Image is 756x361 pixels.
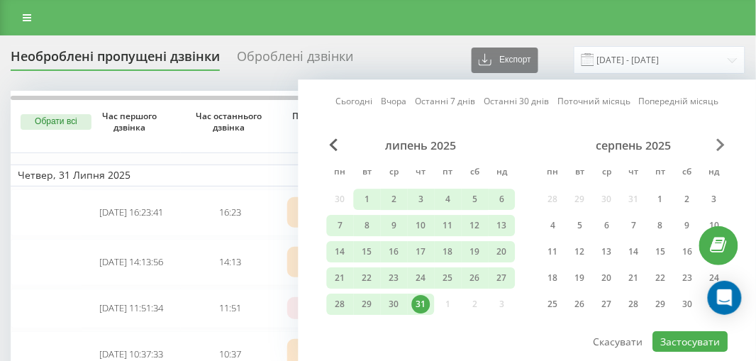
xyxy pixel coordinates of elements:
div: 13 [493,216,511,235]
div: пт 29 серп 2025 р. [647,294,674,315]
div: 26 [571,295,589,313]
a: Попередній місяць [639,95,719,109]
abbr: середа [596,162,618,184]
div: Скинуто під час вітального повідомлення [287,197,394,228]
div: чт 31 лип 2025 р. [408,294,435,315]
div: 3 [412,190,430,209]
div: пт 22 серп 2025 р. [647,267,674,289]
div: нд 27 лип 2025 р. [489,267,516,289]
div: пн 11 серп 2025 р. [540,241,567,262]
div: вт 12 серп 2025 р. [567,241,594,262]
div: 8 [358,216,377,235]
div: 22 [652,269,670,287]
div: сб 26 лип 2025 р. [462,267,489,289]
div: вт 29 лип 2025 р. [354,294,381,315]
abbr: субота [677,162,699,184]
div: нд 6 лип 2025 р. [489,189,516,210]
div: 10 [412,216,430,235]
div: 2 [679,190,697,209]
div: сб 5 лип 2025 р. [462,189,489,210]
div: 28 [331,295,350,313]
div: сб 16 серп 2025 р. [674,241,701,262]
div: Необроблені пропущені дзвінки [11,49,220,71]
div: 12 [571,243,589,261]
span: Час першого дзвінка [93,111,169,133]
div: 15 [652,243,670,261]
div: нд 13 лип 2025 р. [489,215,516,236]
div: 18 [439,243,457,261]
div: ср 20 серп 2025 р. [594,267,621,289]
a: Останні 7 днів [415,95,475,109]
abbr: неділя [704,162,726,184]
button: Застосувати [653,331,728,352]
td: [DATE] 16:23:41 [82,189,181,236]
div: 16 [385,243,404,261]
div: вт 5 серп 2025 р. [567,215,594,236]
div: 5 [571,216,589,235]
div: 14 [331,243,350,261]
div: 19 [571,269,589,287]
abbr: неділя [491,162,513,184]
div: 25 [439,269,457,287]
div: сб 30 серп 2025 р. [674,294,701,315]
div: 27 [598,295,616,313]
abbr: понеділок [543,162,564,184]
div: ср 27 серп 2025 р. [594,294,621,315]
div: Скинуто під час вітального повідомлення [287,247,394,278]
div: 3 [706,190,724,209]
div: Менеджери не відповіли на дзвінок [287,297,394,318]
div: 9 [385,216,404,235]
div: сб 12 лип 2025 р. [462,215,489,236]
div: 13 [598,243,616,261]
div: 30 [385,295,404,313]
div: пн 4 серп 2025 р. [540,215,567,236]
div: 1 [358,190,377,209]
div: 6 [598,216,616,235]
div: 5 [466,190,484,209]
div: 10 [706,216,724,235]
span: Час останнього дзвінка [192,111,269,133]
div: ср 2 лип 2025 р. [381,189,408,210]
div: пт 11 лип 2025 р. [435,215,462,236]
td: 14:13 [181,239,280,286]
abbr: понеділок [330,162,351,184]
div: 9 [679,216,697,235]
abbr: четвер [411,162,432,184]
div: вт 15 лип 2025 р. [354,241,381,262]
td: [DATE] 14:13:56 [82,239,181,286]
div: чт 14 серп 2025 р. [621,241,647,262]
div: нд 20 лип 2025 р. [489,241,516,262]
button: Обрати всі [21,114,91,130]
div: 18 [544,269,562,287]
div: 11 [544,243,562,261]
div: 21 [331,269,350,287]
div: 20 [493,243,511,261]
div: чт 3 лип 2025 р. [408,189,435,210]
a: Поточний місяць [557,95,630,109]
span: Previous Month [330,138,338,151]
div: чт 28 серп 2025 р. [621,294,647,315]
div: пт 8 серп 2025 р. [647,215,674,236]
abbr: вівторок [569,162,591,184]
div: 7 [331,216,350,235]
div: пт 4 лип 2025 р. [435,189,462,210]
div: ср 6 серп 2025 р. [594,215,621,236]
div: 31 [412,295,430,313]
div: вт 8 лип 2025 р. [354,215,381,236]
div: серпень 2025 [540,138,728,152]
div: ср 23 лип 2025 р. [381,267,408,289]
div: нд 3 серп 2025 р. [701,189,728,210]
div: 24 [412,269,430,287]
abbr: середа [384,162,405,184]
td: [DATE] 11:51:34 [82,289,181,328]
div: 6 [493,190,511,209]
div: нд 10 серп 2025 р. [701,215,728,236]
div: сб 2 серп 2025 р. [674,189,701,210]
div: 4 [544,216,562,235]
div: 1 [652,190,670,209]
div: 30 [679,295,697,313]
div: 15 [358,243,377,261]
div: вт 22 лип 2025 р. [354,267,381,289]
td: 11:51 [181,289,280,328]
button: Скасувати [585,331,650,352]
